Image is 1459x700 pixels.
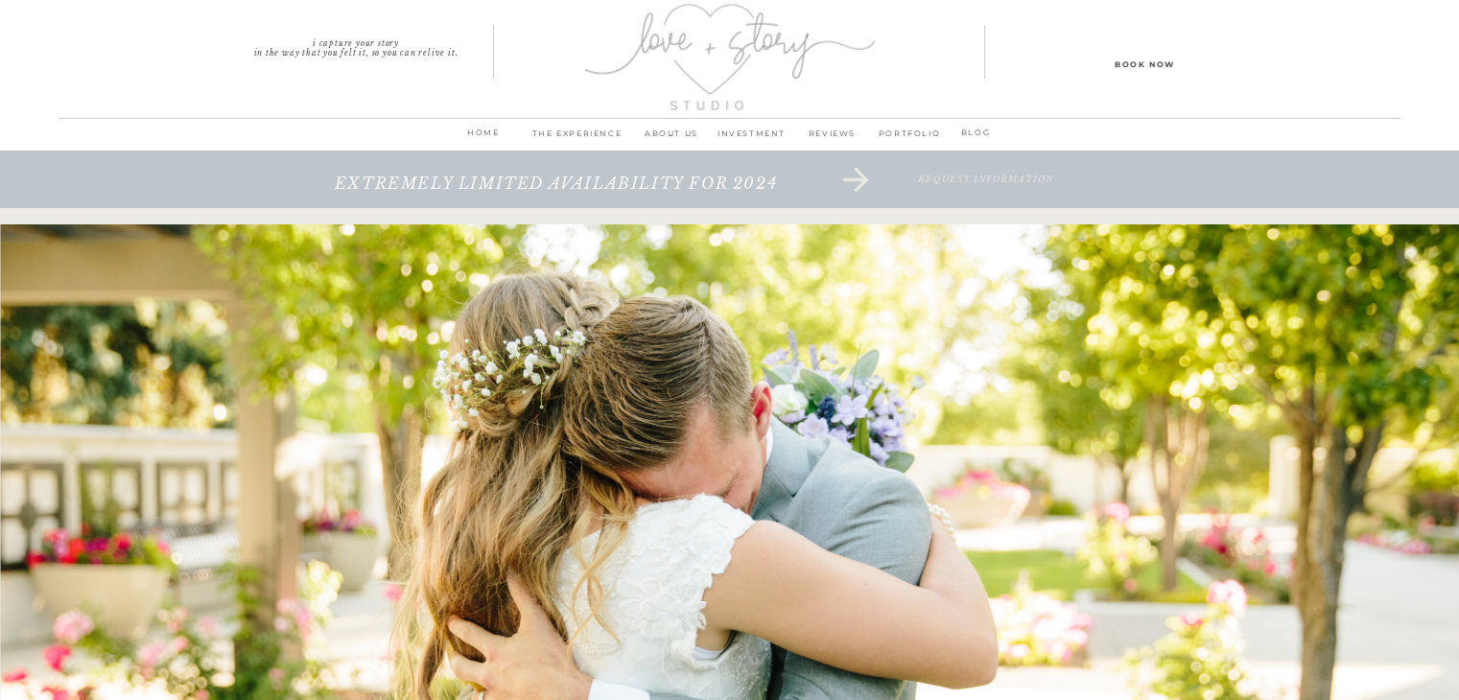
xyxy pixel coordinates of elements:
[792,126,873,152] a: REVIEWS
[523,126,632,152] a: THE EXPERIENCE
[219,38,494,52] a: I capture your storyin the way that you felt it, so you can relive it.
[632,126,712,152] a: ABOUT us
[712,126,792,152] a: INVESTMENT
[873,126,947,152] a: PORTFOLIO
[817,175,1156,213] a: request information
[1059,57,1232,70] a: Book Now
[271,175,842,213] a: extremely limited availability for 2024
[459,125,509,152] a: home
[951,125,1001,143] a: BLOG
[219,38,494,52] p: I capture your story in the way that you felt it, so you can relive it.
